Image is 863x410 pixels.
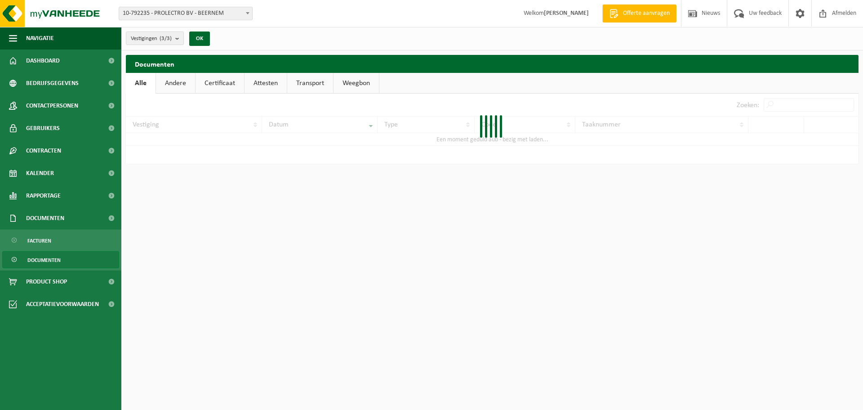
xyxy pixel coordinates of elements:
[119,7,253,20] span: 10-792235 - PROLECTRO BV - BEERNEM
[126,32,184,45] button: Vestigingen(3/3)
[26,162,54,185] span: Kalender
[26,185,61,207] span: Rapportage
[160,36,172,41] count: (3/3)
[245,73,287,94] a: Attesten
[26,117,60,140] span: Gebruikers
[26,95,78,117] span: Contactpersonen
[602,5,676,23] a: Offerte aanvragen
[26,50,60,72] span: Dashboard
[27,252,61,269] span: Documenten
[27,232,51,249] span: Facturen
[26,207,64,230] span: Documenten
[26,140,61,162] span: Contracten
[26,72,79,95] span: Bedrijfsgegevens
[26,27,54,50] span: Navigatie
[334,73,379,94] a: Weegbon
[126,73,156,94] a: Alle
[156,73,195,94] a: Andere
[621,9,672,18] span: Offerte aanvragen
[189,32,210,46] button: OK
[26,270,67,293] span: Product Shop
[2,232,119,249] a: Facturen
[26,293,99,315] span: Acceptatievoorwaarden
[126,55,859,72] h2: Documenten
[544,10,589,17] strong: [PERSON_NAME]
[196,73,244,94] a: Certificaat
[287,73,333,94] a: Transport
[2,251,119,268] a: Documenten
[119,7,252,20] span: 10-792235 - PROLECTRO BV - BEERNEM
[131,32,172,45] span: Vestigingen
